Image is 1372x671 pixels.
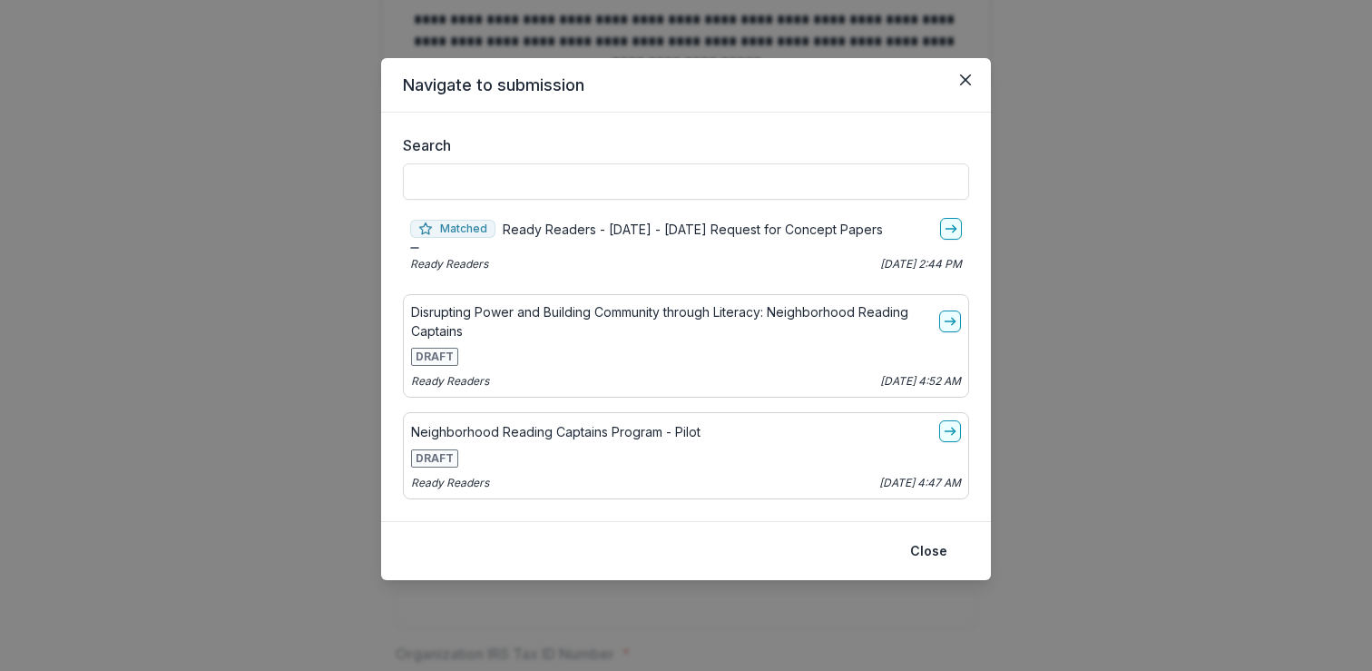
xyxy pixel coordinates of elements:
a: go-to [940,218,962,240]
button: Close [899,537,958,566]
span: DRAFT [411,348,458,366]
p: Neighborhood Reading Captains Program - Pilot [411,422,701,441]
p: [DATE] 4:52 AM [880,373,961,390]
span: DRAFT [411,449,458,468]
p: Ready Readers [411,373,489,390]
p: [DATE] 2:44 PM [880,256,962,272]
p: Ready Readers - [DATE] - [DATE] Request for Concept Papers [503,220,883,239]
p: [DATE] 4:47 AM [879,475,961,491]
label: Search [403,134,958,156]
p: Ready Readers [411,475,489,491]
a: go-to [939,311,961,332]
span: Matched [410,220,495,238]
button: Close [951,65,980,94]
a: go-to [939,420,961,442]
header: Navigate to submission [381,58,991,113]
p: Disrupting Power and Building Community through Literacy: Neighborhood Reading Captains [411,302,932,340]
p: Ready Readers [410,256,488,272]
